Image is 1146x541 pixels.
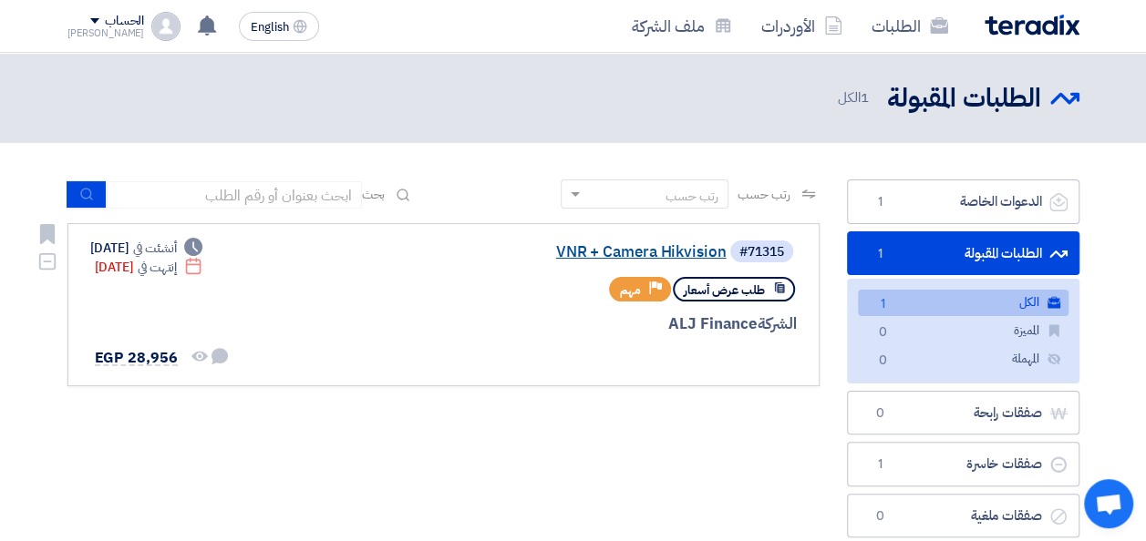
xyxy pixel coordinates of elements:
[251,21,289,34] span: English
[738,185,790,204] span: رتب حسب
[739,246,784,259] div: #71315
[90,239,203,258] div: [DATE]
[95,258,203,277] div: [DATE]
[887,81,1041,117] h2: الطلبات المقبولة
[684,281,765,299] span: طلب عرض أسعار
[872,295,894,314] span: 1
[362,244,727,260] a: VNR + Camera Hikvision
[151,12,181,41] img: profile_test.png
[758,312,797,335] span: الشركة
[847,231,1079,276] a: الطلبات المقبولة1
[133,239,177,258] span: أنشئت في
[985,15,1079,36] img: Teradix logo
[620,281,641,299] span: مهم
[870,507,892,526] span: 0
[858,290,1069,316] a: الكل
[838,87,872,108] span: الكل
[870,455,892,474] span: 1
[666,187,718,206] div: رتب حسب
[362,185,386,204] span: بحث
[847,494,1079,538] a: صفقات ملغية0
[870,404,892,423] span: 0
[358,312,797,336] div: ALJ Finance
[872,352,894,371] span: 0
[95,347,178,369] span: EGP 28,956
[107,181,362,209] input: ابحث بعنوان أو رقم الطلب
[870,245,892,263] span: 1
[617,5,747,47] a: ملف الشركة
[847,391,1079,435] a: صفقات رابحة0
[857,5,963,47] a: الطلبات
[747,5,857,47] a: الأوردرات
[105,14,144,29] div: الحساب
[858,346,1069,373] a: المهملة
[872,323,894,342] span: 0
[239,12,319,41] button: English
[870,193,892,211] span: 1
[861,87,869,107] span: 1
[1084,479,1133,528] div: Open chat
[858,318,1069,344] a: المميزة
[138,258,177,277] span: إنتهت في
[67,28,145,38] div: [PERSON_NAME]
[847,179,1079,224] a: الدعوات الخاصة1
[847,442,1079,486] a: صفقات خاسرة1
